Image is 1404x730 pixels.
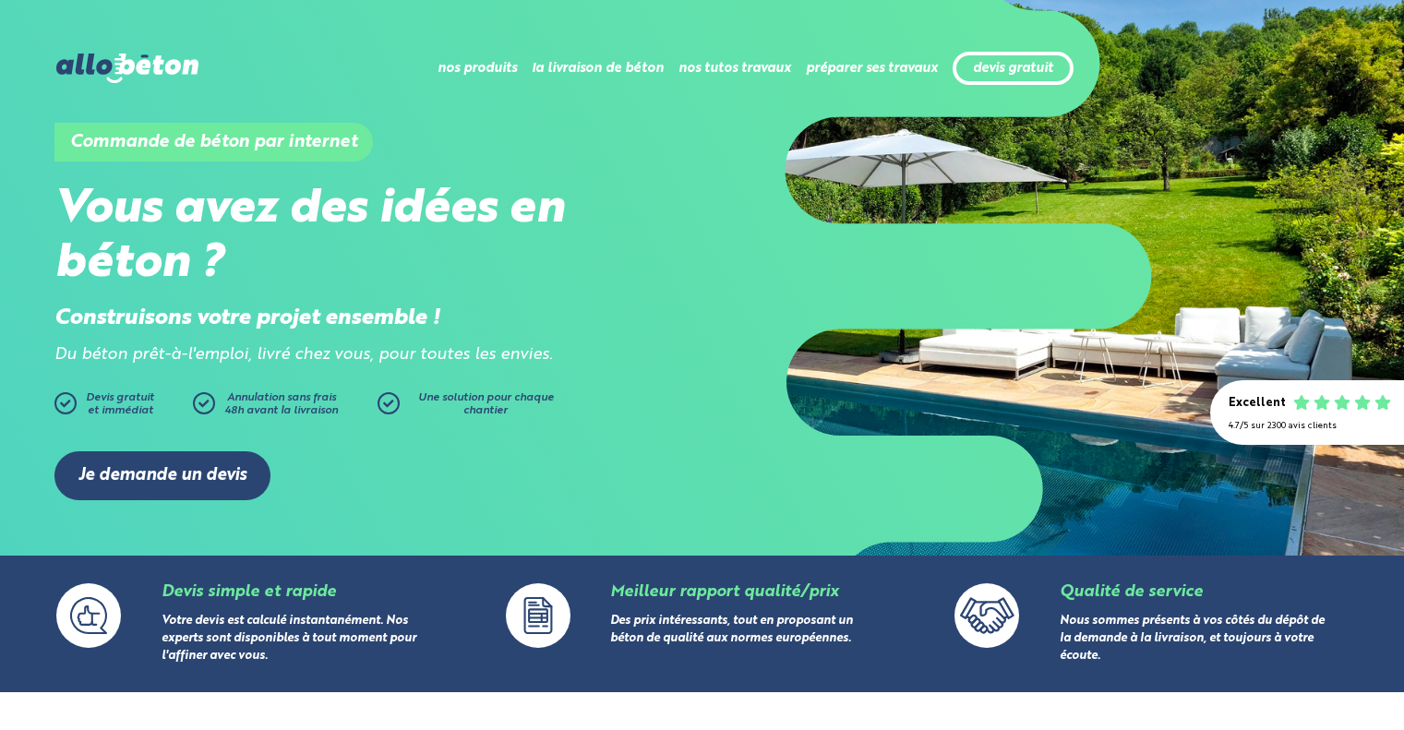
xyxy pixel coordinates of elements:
a: Devis simple et rapide [162,584,336,600]
div: Excellent [1229,397,1286,411]
span: Annulation sans frais 48h avant la livraison [224,392,338,416]
span: Une solution pour chaque chantier [418,392,554,416]
strong: Construisons votre projet ensemble ! [54,307,440,329]
li: préparer ses travaux [806,46,938,90]
a: Qualité de service [1060,584,1203,600]
li: nos produits [438,46,517,90]
a: Annulation sans frais48h avant la livraison [193,392,378,424]
a: devis gratuit [973,61,1053,77]
li: nos tutos travaux [678,46,791,90]
a: Devis gratuitet immédiat [54,392,184,424]
span: Devis gratuit et immédiat [86,392,154,416]
div: 4.7/5 sur 2300 avis clients [1229,421,1386,431]
h2: Vous avez des idées en béton ? [54,183,702,292]
a: Votre devis est calculé instantanément. Nos experts sont disponibles à tout moment pour l'affiner... [162,615,416,662]
h1: Commande de béton par internet [54,123,373,162]
a: Meilleur rapport qualité/prix [610,584,838,600]
a: Je demande un devis [54,451,270,500]
i: Du béton prêt-à-l'emploi, livré chez vous, pour toutes les envies. [54,347,553,363]
li: la livraison de béton [532,46,664,90]
img: allobéton [56,54,198,83]
a: Des prix intéressants, tout en proposant un béton de qualité aux normes européennes. [610,615,853,644]
a: Nous sommes présents à vos côtés du dépôt de la demande à la livraison, et toujours à votre écoute. [1060,615,1325,662]
a: Une solution pour chaque chantier [378,392,562,424]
